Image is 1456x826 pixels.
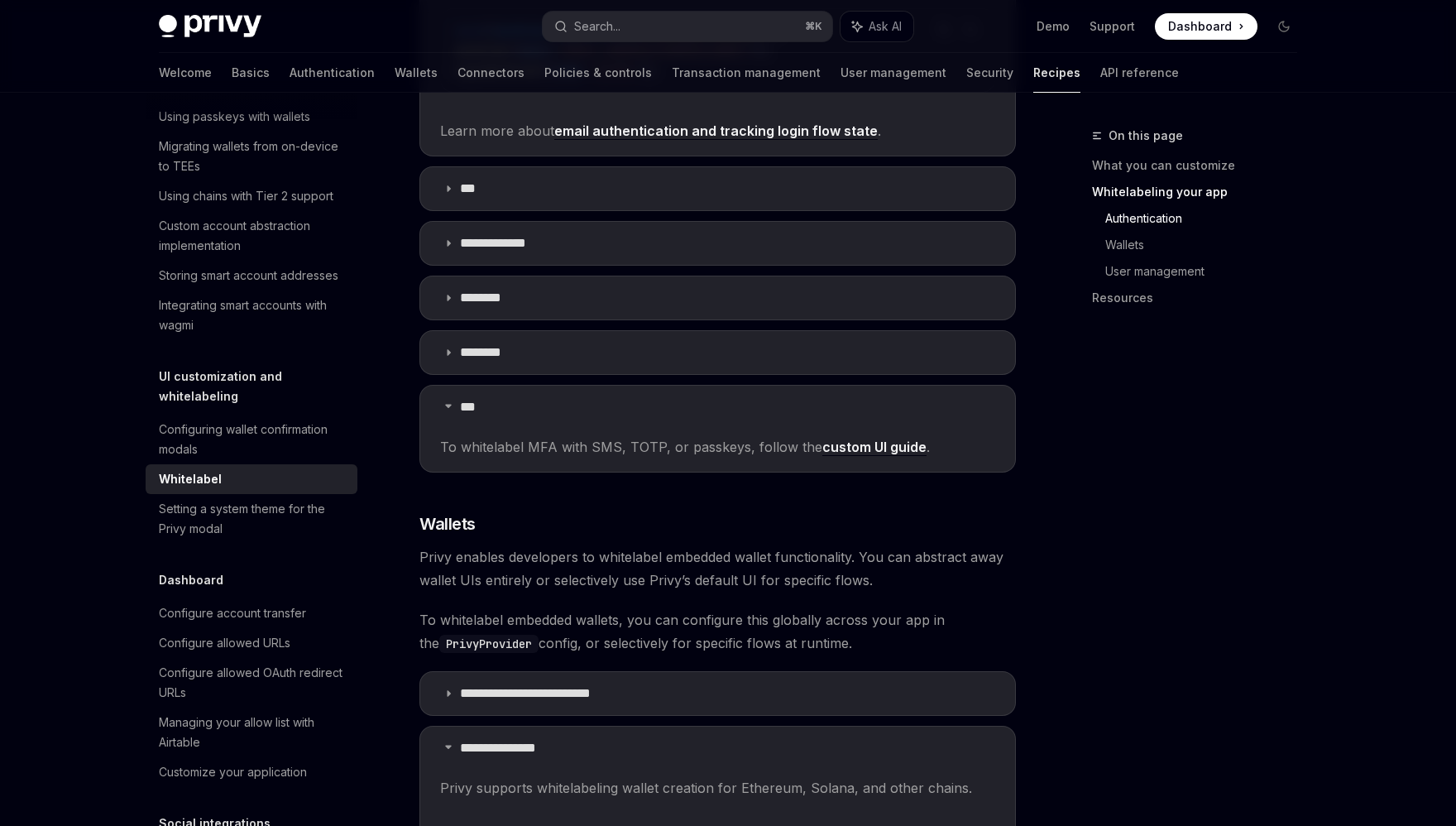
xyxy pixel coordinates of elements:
div: Managing your allow list with Airtable [159,713,347,752]
button: Ask AI [841,12,913,41]
a: Integrating smart accounts with wagmi [146,291,357,340]
a: Wallets [395,53,438,93]
a: Authentication [1105,205,1310,232]
a: Migrating wallets from on-device to TEEs [146,132,357,181]
span: Learn more about . [440,119,995,142]
a: User management [1105,258,1310,285]
a: Wallets [1105,232,1310,258]
div: Customize your application [159,762,307,782]
img: dark logo [159,15,261,38]
a: Whitelabeling your app [1092,179,1310,205]
a: Storing smart account addresses [146,261,357,291]
span: ⌘ K [805,20,822,33]
a: Dashboard [1155,13,1257,40]
span: Privy supports whitelabeling wallet creation for Ethereum, Solana, and other chains. [440,776,995,800]
span: Ask AI [869,18,902,35]
div: Search... [574,17,620,36]
div: Configure allowed URLs [159,633,290,653]
a: Security [966,53,1013,93]
div: Whitelabel [159,469,222,489]
a: Using chains with Tier 2 support [146,181,357,211]
div: Migrating wallets from on-device to TEEs [159,137,347,176]
a: Transaction management [672,53,821,93]
a: Configuring wallet confirmation modals [146,415,357,464]
a: Recipes [1033,53,1080,93]
a: Configure allowed URLs [146,628,357,658]
a: Authentication [290,53,375,93]
span: Dashboard [1168,18,1232,35]
div: Using chains with Tier 2 support [159,186,333,206]
a: Configure account transfer [146,598,357,628]
a: Demo [1037,18,1070,35]
a: Managing your allow list with Airtable [146,708,357,757]
a: Welcome [159,53,212,93]
div: Setting a system theme for the Privy modal [159,499,347,539]
span: Privy enables developers to whitelabel embedded wallet functionality. You can abstract away walle... [419,545,1016,592]
a: Configure allowed OAuth redirect URLs [146,658,357,708]
a: Policies & controls [544,53,652,93]
div: Configure allowed OAuth redirect URLs [159,663,347,703]
a: API reference [1100,53,1179,93]
div: Configuring wallet confirmation modals [159,420,347,459]
button: Toggle dark mode [1271,13,1297,40]
details: ***To whitelabel MFA with SMS, TOTP, or passkeys, follow thecustom UI guide. [419,385,1016,473]
button: Search...⌘K [543,12,832,41]
a: Setting a system theme for the Privy modal [146,494,357,544]
span: On this page [1109,126,1183,146]
a: Whitelabel [146,464,357,494]
div: Storing smart account addresses [159,266,338,286]
h5: Dashboard [159,570,223,590]
a: Basics [232,53,270,93]
a: User management [841,53,946,93]
a: Custom account abstraction implementation [146,211,357,261]
span: To whitelabel MFA with SMS, TOTP, or passkeys, follow the . [440,435,995,459]
h5: UI customization and whitelabeling [159,367,357,406]
a: Resources [1092,285,1310,311]
span: To whitelabel embedded wallets, you can configure this globally across your app in the config, or... [419,608,1016,655]
a: Customize your application [146,757,357,787]
span: Wallets [419,512,476,535]
div: Integrating smart accounts with wagmi [159,295,347,335]
a: Connectors [457,53,524,93]
a: What you can customize [1092,152,1310,179]
a: custom UI guide [822,439,927,456]
div: Configure account transfer [159,603,306,623]
code: PrivyProvider [439,635,539,653]
div: Custom account abstraction implementation [159,216,347,256]
a: email authentication and tracking login flow state [554,122,878,140]
a: Support [1090,18,1135,35]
